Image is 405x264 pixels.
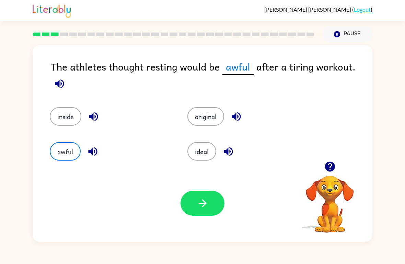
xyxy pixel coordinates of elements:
[264,6,352,13] span: [PERSON_NAME] [PERSON_NAME]
[323,26,372,42] button: Pause
[50,142,81,161] button: awful
[222,59,254,75] span: awful
[187,142,216,161] button: ideal
[296,165,364,234] video: Your browser must support playing .mp4 files to use Literably. Please try using another browser.
[264,6,372,13] div: ( )
[50,107,81,126] button: inside
[354,6,371,13] a: Logout
[187,107,224,126] button: original
[51,59,372,93] div: The athletes thought resting would be after a tiring workout.
[33,3,71,18] img: Literably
